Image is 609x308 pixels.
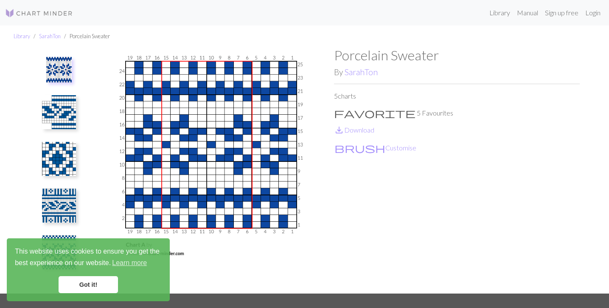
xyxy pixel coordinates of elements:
i: Download [334,125,344,135]
a: Library [486,4,514,21]
a: SarahTon [39,33,61,40]
a: DownloadDownload [334,126,374,134]
p: 5 Favourites [334,108,580,118]
i: Favourite [334,108,415,118]
a: learn more about cookies [111,257,148,269]
a: Manual [514,4,542,21]
span: favorite [334,107,415,119]
h2: By [334,67,580,77]
p: 5 charts [334,91,580,101]
a: Sign up free [542,4,582,21]
i: Customise [334,143,385,153]
img: Chart B [42,95,76,129]
img: Sleeve Chart B [42,189,76,223]
img: Chart A [46,57,72,82]
a: Login [582,4,604,21]
div: cookieconsent [7,238,170,301]
span: brush [334,142,385,154]
h1: Porcelain Sweater [334,47,580,63]
a: Library [14,33,30,40]
span: save_alt [334,124,344,136]
img: Logo [5,8,73,18]
img: Chart C [42,142,76,176]
a: SarahTon [345,67,378,77]
a: dismiss cookie message [59,276,118,293]
span: This website uses cookies to ensure you get the best experience on our website. [15,246,162,269]
li: Porcelain Sweater [61,32,110,40]
button: CustomiseCustomise [334,142,417,153]
img: Chart A [88,47,334,294]
img: Sleeve Chart C [42,235,76,269]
